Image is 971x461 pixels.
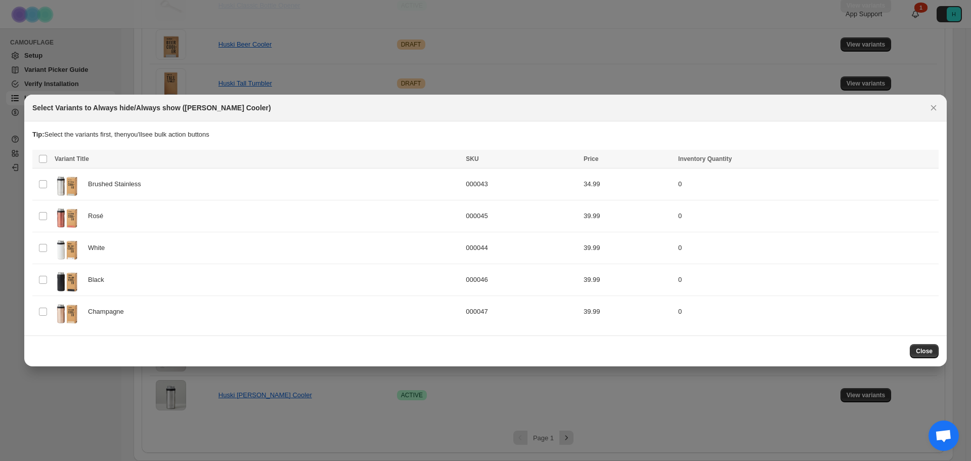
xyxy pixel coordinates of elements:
td: 0 [675,169,939,200]
img: huski_seltzer-cooler_white.jpg [55,235,80,261]
td: 39.99 [581,232,675,264]
img: huski_seltzer-cooler_champagne.jpg [55,299,80,324]
td: 000043 [463,169,581,200]
span: Close [916,347,933,355]
td: 0 [675,200,939,232]
span: Brushed Stainless [88,179,147,189]
span: SKU [466,155,478,162]
td: 0 [675,264,939,296]
td: 0 [675,296,939,328]
td: 39.99 [581,200,675,232]
td: 39.99 [581,296,675,328]
td: 0 [675,232,939,264]
td: 000047 [463,296,581,328]
span: Price [584,155,598,162]
td: 39.99 [581,264,675,296]
td: 000046 [463,264,581,296]
button: Close [926,101,941,115]
span: Inventory Quantity [678,155,732,162]
span: Rosé [88,211,109,221]
img: huski_seltzer-cooler_brushed-stainless.jpg [55,172,80,197]
td: 000045 [463,200,581,232]
span: Champagne [88,307,129,317]
h2: Select Variants to Always hide/Always show ([PERSON_NAME] Cooler) [32,103,271,113]
img: huski_seltzer-cooler_rose.jpg [55,203,80,229]
button: Close [910,344,939,358]
strong: Tip: [32,131,45,138]
td: 000044 [463,232,581,264]
td: 34.99 [581,169,675,200]
p: Select the variants first, then you'll see bulk action buttons [32,130,939,140]
span: Black [88,275,110,285]
span: White [88,243,110,253]
span: Variant Title [55,155,89,162]
img: huski_seltzer-cooler_black.jpg [55,267,80,292]
a: Open chat [929,421,959,451]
